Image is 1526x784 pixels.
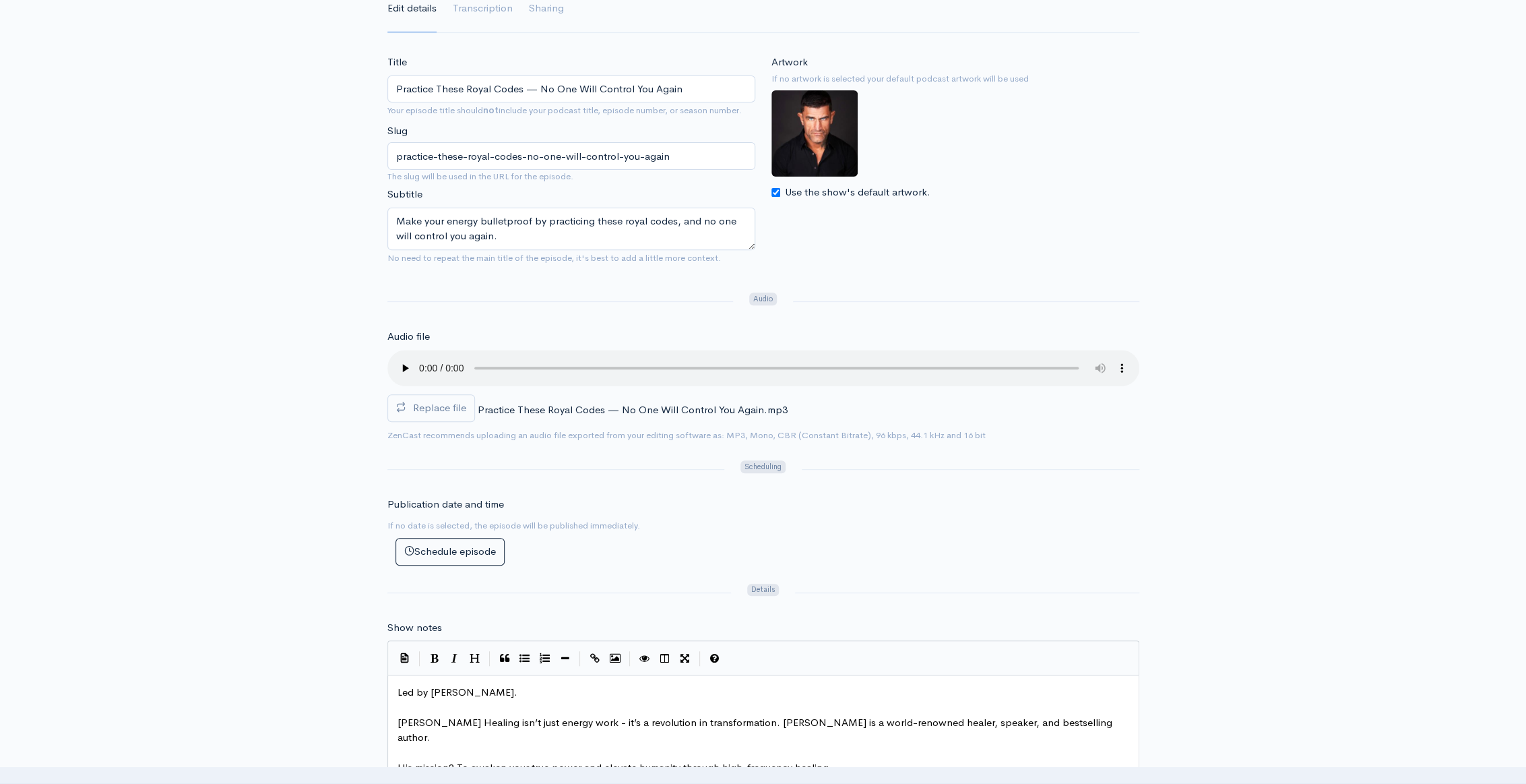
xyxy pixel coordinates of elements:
small: ZenCast recommends uploading an audio file exported from your editing software as: MP3, Mono, CBR... [387,429,986,441]
span: Practice These Royal Codes — No One Will Control You Again.mp3 [478,403,788,416]
span: Audio [749,293,777,305]
label: Title [387,55,407,70]
button: Toggle Preview [635,649,655,669]
input: title-of-episode [387,142,755,170]
span: Replace file [413,401,466,414]
span: Led by [PERSON_NAME]. [398,686,517,698]
i: | [489,651,490,667]
label: Slug [387,123,408,139]
button: Insert Horizontal Line [555,649,575,669]
i: | [579,651,581,667]
span: His mission? To awaken your true power and elevate humanity through high-frequency healing. [398,761,832,774]
small: The slug will be used in the URL for the episode. [387,170,755,183]
button: Insert Image [605,649,625,669]
button: Bold [424,649,445,669]
label: Subtitle [387,187,422,202]
i: | [629,651,631,667]
label: Use the show's default artwork. [785,185,930,200]
button: Insert Show Notes Template [395,647,415,667]
button: Quote [495,649,515,669]
label: Show notes [387,620,442,636]
label: Publication date and time [387,497,504,512]
small: If no artwork is selected your default podcast artwork will be used [771,72,1139,86]
input: What is the episode's title? [387,76,755,103]
i: | [699,651,701,667]
button: Generic List [515,649,535,669]
label: Artwork [771,55,808,70]
span: Details [747,584,779,597]
small: Your episode title should include your podcast title, episode number, or season number. [387,104,742,116]
button: Toggle Fullscreen [675,649,695,669]
button: Schedule episode [395,538,505,566]
strong: not [483,104,499,116]
button: Create Link [585,649,605,669]
i: | [419,651,420,667]
small: No need to repeat the main title of the episode, it's best to add a little more context. [387,252,721,264]
small: If no date is selected, the episode will be published immediately. [387,520,640,531]
button: Numbered List [535,649,555,669]
button: Italic [445,649,465,669]
button: Markdown Guide [705,649,725,669]
span: [PERSON_NAME] Healing isn’t just energy work - it’s a revolution in transformation. [PERSON_NAME]... [398,716,1115,744]
textarea: Make your energy bulletproof by practicing these royal codes, and no one will control you again. [387,208,755,250]
span: Scheduling [740,460,785,473]
button: Heading [465,649,485,669]
button: Toggle Side by Side [655,649,675,669]
label: Audio file [387,329,430,344]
